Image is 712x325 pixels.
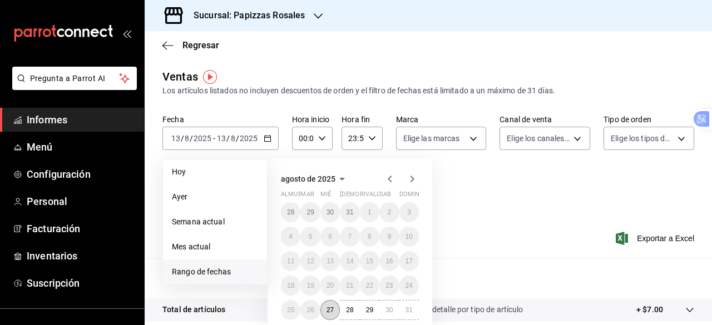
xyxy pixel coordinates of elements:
button: 6 de agosto de 2025 [320,227,340,247]
button: 31 de julio de 2025 [340,202,359,222]
font: Marca [396,115,419,124]
font: 2 [387,208,391,216]
button: 23 de agosto de 2025 [379,276,399,296]
font: Sucursal: Papizzas Rosales [194,10,305,21]
abbr: 30 de agosto de 2025 [385,306,393,314]
font: Fecha [162,115,184,124]
font: 25 [287,306,294,314]
abbr: 27 de agosto de 2025 [327,306,334,314]
img: Marcador de información sobre herramientas [203,70,217,84]
abbr: lunes [281,191,314,202]
font: Exportar a Excel [637,234,694,243]
font: Tipo de orden [604,115,651,124]
font: Rango de fechas [172,267,231,276]
font: Elige los canales de venta [507,134,596,143]
font: / [236,134,239,143]
button: 12 de agosto de 2025 [300,251,320,271]
font: Ventas [162,70,198,83]
button: 20 de agosto de 2025 [320,276,340,296]
font: 27 [327,306,334,314]
button: 24 de agosto de 2025 [399,276,419,296]
button: 22 de agosto de 2025 [360,276,379,296]
font: 15 [366,257,373,265]
a: Pregunta a Parrot AI [8,81,137,92]
font: Hora fin [342,115,370,124]
font: 26 [306,306,314,314]
font: rivalizar [360,191,390,198]
button: Pregunta a Parrot AI [12,67,137,90]
abbr: 9 de agosto de 2025 [387,233,391,241]
abbr: 28 de julio de 2025 [287,208,294,216]
font: Mes actual [172,242,210,251]
font: almuerzo [281,191,314,198]
font: Facturación [27,223,80,234]
button: 19 de agosto de 2025 [300,276,320,296]
font: 1 [368,208,372,216]
input: -- [216,134,226,143]
abbr: 24 de agosto de 2025 [406,282,413,289]
button: 8 de agosto de 2025 [360,227,379,247]
abbr: 18 de agosto de 2025 [287,282,294,289]
font: 23 [385,282,393,289]
font: Inventarios [27,250,77,262]
font: 31 [346,208,353,216]
font: / [190,134,193,143]
abbr: 12 de agosto de 2025 [306,257,314,265]
button: 21 de agosto de 2025 [340,276,359,296]
abbr: 19 de agosto de 2025 [306,282,314,289]
font: agosto de 2025 [281,174,335,183]
button: 16 de agosto de 2025 [379,251,399,271]
button: 10 de agosto de 2025 [399,227,419,247]
abbr: 4 de agosto de 2025 [289,233,293,241]
font: 19 [306,282,314,289]
font: Personal [27,196,67,207]
font: 3 [407,208,411,216]
abbr: 10 de agosto de 2025 [406,233,413,241]
font: 22 [366,282,373,289]
button: 5 de agosto de 2025 [300,227,320,247]
font: 8 [368,233,372,241]
abbr: 29 de agosto de 2025 [366,306,373,314]
font: 31 [406,306,413,314]
abbr: 25 de agosto de 2025 [287,306,294,314]
button: 26 de agosto de 2025 [300,300,320,320]
font: 30 [385,306,393,314]
button: 13 de agosto de 2025 [320,251,340,271]
font: 30 [327,208,334,216]
font: 28 [287,208,294,216]
button: Exportar a Excel [618,232,694,245]
abbr: 5 de agosto de 2025 [309,233,313,241]
button: 9 de agosto de 2025 [379,227,399,247]
abbr: 11 de agosto de 2025 [287,257,294,265]
button: agosto de 2025 [281,172,349,186]
font: 9 [387,233,391,241]
button: 31 de agosto de 2025 [399,300,419,320]
abbr: 6 de agosto de 2025 [328,233,332,241]
button: 7 de agosto de 2025 [340,227,359,247]
button: Regresar [162,40,219,51]
font: Elige los tipos de orden [611,134,691,143]
font: Suscripción [27,277,80,289]
font: + $7.00 [636,305,663,314]
font: Canal de venta [500,115,552,124]
font: Configuración [27,168,91,180]
button: 3 de agosto de 2025 [399,202,419,222]
button: 2 de agosto de 2025 [379,202,399,222]
button: 28 de julio de 2025 [281,202,300,222]
abbr: 31 de agosto de 2025 [406,306,413,314]
font: 5 [309,233,313,241]
font: 12 [306,257,314,265]
font: Menú [27,141,53,153]
button: 30 de julio de 2025 [320,202,340,222]
input: -- [184,134,190,143]
button: abrir_cajón_menú [122,29,131,38]
font: 21 [346,282,353,289]
abbr: 26 de agosto de 2025 [306,306,314,314]
button: 27 de agosto de 2025 [320,300,340,320]
button: 29 de agosto de 2025 [360,300,379,320]
font: Hoy [172,167,186,176]
abbr: 31 de julio de 2025 [346,208,353,216]
font: Regresar [182,40,219,51]
abbr: 23 de agosto de 2025 [385,282,393,289]
font: 18 [287,282,294,289]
